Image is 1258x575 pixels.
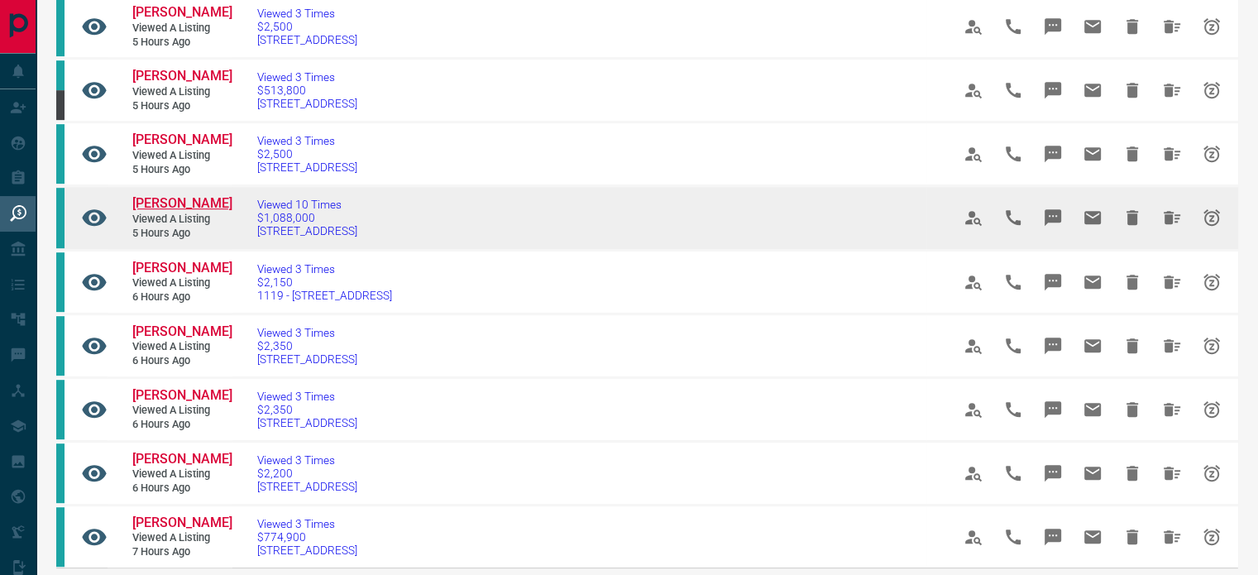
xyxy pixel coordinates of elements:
span: Hide All from Linda O'Brien [1152,517,1192,557]
span: Message [1033,517,1073,557]
span: Email [1073,198,1112,237]
span: Hide [1112,326,1152,366]
a: Viewed 3 Times$2,200[STREET_ADDRESS] [257,453,357,493]
span: Call [993,7,1033,46]
a: [PERSON_NAME] [132,195,232,213]
span: Viewed a Listing [132,85,232,99]
span: [STREET_ADDRESS] [257,161,357,174]
span: [STREET_ADDRESS] [257,480,357,493]
div: mrloft.ca [56,90,65,120]
span: Viewed a Listing [132,22,232,36]
a: [PERSON_NAME] [132,132,232,149]
a: [PERSON_NAME] [132,68,232,85]
span: [STREET_ADDRESS] [257,224,357,237]
span: Call [993,198,1033,237]
span: $2,350 [257,339,357,352]
span: Viewed a Listing [132,467,232,482]
span: Email [1073,390,1112,429]
a: Viewed 3 Times$2,350[STREET_ADDRESS] [257,326,357,366]
a: [PERSON_NAME] [132,515,232,532]
span: Hide All from Ramin Tabrizi [1152,7,1192,46]
span: Snooze [1192,7,1232,46]
span: Snooze [1192,453,1232,493]
span: [PERSON_NAME] [132,68,232,84]
span: Hide All from Charlie Yang [1152,198,1192,237]
span: 5 hours ago [132,163,232,177]
span: $513,800 [257,84,357,97]
span: Message [1033,7,1073,46]
span: $2,200 [257,467,357,480]
span: Hide [1112,7,1152,46]
a: [PERSON_NAME] [132,387,232,405]
span: [STREET_ADDRESS] [257,416,357,429]
div: condos.ca [56,507,65,567]
a: [PERSON_NAME] [132,260,232,277]
span: Hide [1112,262,1152,302]
span: [STREET_ADDRESS] [257,97,357,110]
a: Viewed 3 Times$774,900[STREET_ADDRESS] [257,517,357,557]
a: Viewed 3 Times$2,1501119 - [STREET_ADDRESS] [257,262,392,302]
span: View Profile [954,517,993,557]
div: condos.ca [56,188,65,247]
span: Snooze [1192,134,1232,174]
span: Email [1073,326,1112,366]
span: Call [993,390,1033,429]
span: Viewed 10 Times [257,198,357,211]
span: Hide [1112,453,1152,493]
span: Hide [1112,134,1152,174]
span: Viewed 3 Times [257,453,357,467]
span: View Profile [954,134,993,174]
div: condos.ca [56,443,65,503]
span: Viewed 3 Times [257,134,357,147]
span: [PERSON_NAME] [132,323,232,339]
span: Email [1073,262,1112,302]
span: $1,088,000 [257,211,357,224]
span: Snooze [1192,390,1232,429]
a: Viewed 3 Times$513,800[STREET_ADDRESS] [257,70,357,110]
a: [PERSON_NAME] [132,4,232,22]
span: Viewed a Listing [132,213,232,227]
span: $2,350 [257,403,357,416]
a: Viewed 10 Times$1,088,000[STREET_ADDRESS] [257,198,357,237]
span: 6 hours ago [132,418,232,432]
span: Snooze [1192,326,1232,366]
span: View Profile [954,7,993,46]
span: $2,150 [257,276,392,289]
span: 1119 - [STREET_ADDRESS] [257,289,392,302]
span: View Profile [954,390,993,429]
span: Call [993,262,1033,302]
span: 5 hours ago [132,99,232,113]
span: Hide All from Ramin Tabrizi [1152,134,1192,174]
span: 6 hours ago [132,290,232,304]
span: View Profile [954,453,993,493]
a: Viewed 3 Times$2,500[STREET_ADDRESS] [257,7,357,46]
a: Viewed 3 Times$2,350[STREET_ADDRESS] [257,390,357,429]
span: Snooze [1192,70,1232,110]
span: [PERSON_NAME] [132,195,232,211]
span: $2,500 [257,147,357,161]
span: Email [1073,134,1112,174]
span: [STREET_ADDRESS] [257,544,357,557]
span: Hide [1112,70,1152,110]
span: 6 hours ago [132,354,232,368]
a: [PERSON_NAME] [132,323,232,341]
span: Snooze [1192,262,1232,302]
span: Viewed 3 Times [257,390,357,403]
span: View Profile [954,262,993,302]
a: [PERSON_NAME] [132,451,232,468]
span: Email [1073,453,1112,493]
span: Viewed 3 Times [257,7,357,20]
span: [PERSON_NAME] [132,451,232,467]
span: Viewed 3 Times [257,70,357,84]
span: [STREET_ADDRESS] [257,33,357,46]
span: Message [1033,70,1073,110]
span: Viewed 3 Times [257,262,392,276]
a: Viewed 3 Times$2,500[STREET_ADDRESS] [257,134,357,174]
span: 7 hours ago [132,545,232,559]
span: Hide All from Ramin Tabrizi [1152,390,1192,429]
div: condos.ca [56,252,65,312]
span: Hide [1112,517,1152,557]
span: Email [1073,7,1112,46]
span: Message [1033,453,1073,493]
span: Viewed a Listing [132,149,232,163]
